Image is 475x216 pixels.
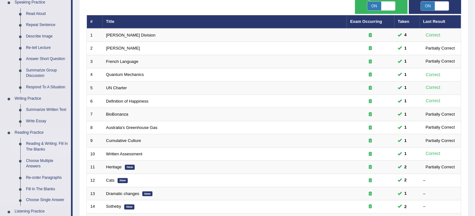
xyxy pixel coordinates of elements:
[402,71,409,78] span: You can still take this question
[87,15,103,29] th: #
[23,82,71,93] a: Respond To A Situation
[124,205,134,210] em: New
[106,178,115,183] a: Cats
[423,71,443,78] div: Correct
[423,98,443,105] div: Correct
[423,31,443,39] div: Correct
[106,204,121,209] a: Sotheby
[23,19,71,31] a: Repeat Sentence
[87,68,103,82] td: 4
[87,174,103,187] td: 12
[350,191,391,197] div: Exam occurring question
[423,204,458,210] div: –
[23,184,71,195] a: Fill In The Blanks
[23,31,71,42] a: Describe Image
[87,95,103,108] td: 6
[23,104,71,116] a: Summarize Written Text
[106,165,122,169] a: Heritage
[106,33,156,37] a: [PERSON_NAME] Division
[23,8,71,20] a: Read Aloud
[402,164,409,171] span: You can still take this question
[87,161,103,174] td: 11
[402,204,409,210] span: You can still take this question
[350,178,391,184] div: Exam occurring question
[402,177,409,184] span: You can still take this question
[350,32,391,38] div: Exam occurring question
[106,125,158,130] a: Australia's Greenhouse Gas
[350,85,391,91] div: Exam occurring question
[350,138,391,144] div: Exam occurring question
[423,58,458,65] div: Partially Correct
[87,108,103,121] td: 7
[423,191,458,197] div: –
[106,46,140,51] a: [PERSON_NAME]
[350,45,391,51] div: Exam occurring question
[23,53,71,65] a: Answer Short Question
[23,155,71,172] a: Choose Multiple Answers
[87,55,103,68] td: 3
[106,99,149,104] a: Definition of Happiness
[368,2,381,10] span: ON
[106,59,139,64] a: French Language
[118,178,128,183] em: New
[395,2,409,10] span: OFF
[23,116,71,127] a: Write Essay
[350,111,391,118] div: Exam occurring question
[106,191,140,196] a: Dramatic changes
[106,152,143,156] a: Written Assessment
[350,19,382,24] a: Exam Occurring
[394,15,420,29] th: Taken
[402,98,409,105] span: You can still take this question
[87,134,103,148] td: 9
[402,111,409,118] span: You can still take this question
[106,112,128,117] a: BioBonanza
[423,150,443,158] div: Correct
[421,2,435,10] span: ON
[350,204,391,210] div: Exam occurring question
[87,200,103,214] td: 14
[142,192,153,197] em: New
[23,172,71,184] a: Re-order Paragraphs
[106,138,141,143] a: Cumulative Culture
[350,125,391,131] div: Exam occurring question
[402,190,409,197] span: You can still take this question
[87,29,103,42] td: 1
[423,164,458,171] div: Partially Correct
[420,15,461,29] th: Last Result
[87,147,103,161] td: 10
[423,124,458,131] div: Partially Correct
[423,178,458,184] div: –
[125,165,135,170] em: New
[402,32,409,38] span: You can still take this question
[23,195,71,206] a: Choose Single Answer
[23,138,71,155] a: Reading & Writing: Fill In The Blanks
[402,58,409,65] span: You can still take this question
[87,42,103,55] td: 2
[402,151,409,157] span: You can still take this question
[350,164,391,170] div: Exam occurring question
[87,82,103,95] td: 5
[449,2,463,10] span: OFF
[402,45,409,52] span: You can still take this question
[423,111,458,118] div: Partially Correct
[103,15,347,29] th: Title
[350,98,391,105] div: Exam occurring question
[106,85,127,90] a: UN Charter
[12,127,71,138] a: Reading Practice
[87,121,103,134] td: 8
[87,187,103,200] td: 13
[350,151,391,157] div: Exam occurring question
[402,84,409,91] span: You can still take this question
[423,45,458,52] div: Partially Correct
[23,42,71,54] a: Re-tell Lecture
[106,72,144,77] a: Quantum Mechanics
[350,72,391,78] div: Exam occurring question
[350,59,391,65] div: Exam occurring question
[402,138,409,144] span: You can still take this question
[23,65,71,82] a: Summarize Group Discussion
[12,93,71,105] a: Writing Practice
[402,124,409,131] span: You can still take this question
[423,138,458,144] div: Partially Correct
[423,84,443,91] div: Correct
